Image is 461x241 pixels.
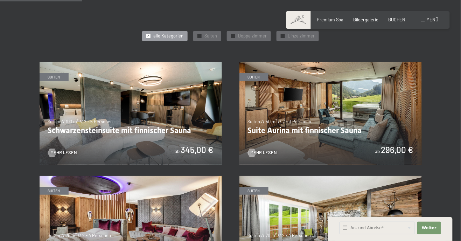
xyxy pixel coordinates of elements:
a: Romantic Suite mit Bio-Sauna [40,176,222,179]
span: ✓ [232,34,235,38]
a: BUCHEN [389,17,406,22]
a: Suite Aurina mit finnischer Sauna [239,62,422,66]
span: Doppelzimmer [238,33,267,39]
span: Suiten [204,33,217,39]
span: ✓ [198,34,201,38]
span: Mehr Lesen [51,150,77,156]
img: Suite Aurina mit finnischer Sauna [239,62,422,165]
button: Weiter [417,222,441,234]
a: Mehr Lesen [248,150,277,156]
span: alle Kategorien [153,33,183,39]
img: Schwarzensteinsuite mit finnischer Sauna [40,62,222,165]
a: Bildergalerie [354,17,379,22]
span: Menü [427,17,439,22]
span: Schnellanfrage [328,213,352,217]
a: Schwarzensteinsuite mit finnischer Sauna [40,62,222,66]
span: Einzelzimmer [288,33,315,39]
span: ✓ [147,34,150,38]
span: Weiter [422,225,436,231]
span: ✓ [282,34,284,38]
a: Chaletsuite mit Bio-Sauna [239,176,422,179]
span: Mehr Lesen [251,150,277,156]
a: Premium Spa [317,17,344,22]
a: Mehr Lesen [48,150,77,156]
